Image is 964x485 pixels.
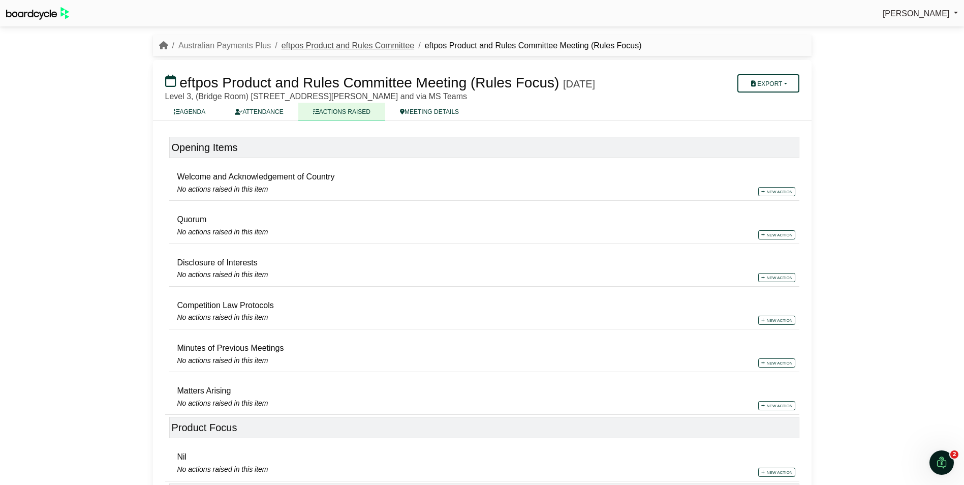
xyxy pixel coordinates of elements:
span: Matters Arising [177,386,231,395]
a: New action [758,230,795,239]
span: No actions raised in this item [177,269,268,280]
iframe: Intercom live chat [929,450,954,475]
button: Export [737,74,799,93]
span: Welcome and Acknowledgement of Country [177,172,335,181]
a: MEETING DETAILS [385,103,474,120]
li: eftpos Product and Rules Committee Meeting (Rules Focus) [414,39,641,52]
span: No actions raised in this item [177,398,268,409]
span: No actions raised in this item [177,355,268,366]
a: New action [758,401,795,410]
img: BoardcycleBlackGreen-aaafeed430059cb809a45853b8cf6d952af9d84e6e89e1f1685b34bfd5cb7d64.svg [6,7,69,20]
span: Nil [177,452,187,461]
a: New action [758,468,795,477]
span: Product Focus [172,422,237,433]
span: [PERSON_NAME] [883,9,950,18]
div: [DATE] [563,78,595,90]
span: No actions raised in this item [177,226,268,237]
span: No actions raised in this item [177,312,268,323]
a: New action [758,358,795,368]
span: No actions raised in this item [177,464,268,475]
span: 2 [950,450,958,459]
span: No actions raised in this item [177,184,268,195]
span: Minutes of Previous Meetings [177,344,284,352]
span: Disclosure of Interests [177,258,258,267]
span: Level 3, (Bridge Room) [STREET_ADDRESS][PERSON_NAME] and via MS Teams [165,92,468,101]
a: ACTIONS RAISED [298,103,385,120]
nav: breadcrumb [159,39,642,52]
span: Quorum [177,215,207,224]
a: AGENDA [159,103,221,120]
span: eftpos Product and Rules Committee Meeting (Rules Focus) [179,75,559,90]
a: [PERSON_NAME] [883,7,958,20]
span: Opening Items [172,142,238,153]
a: New action [758,316,795,325]
a: New action [758,187,795,196]
a: Australian Payments Plus [178,41,271,50]
a: ATTENDANCE [220,103,298,120]
span: Competition Law Protocols [177,301,274,310]
a: New action [758,273,795,282]
a: eftpos Product and Rules Committee [282,41,414,50]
